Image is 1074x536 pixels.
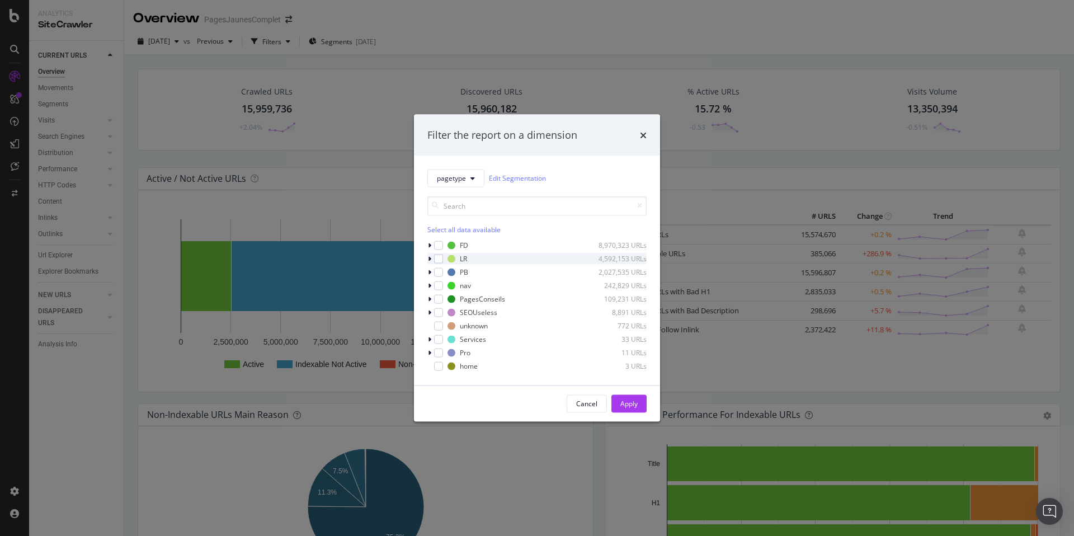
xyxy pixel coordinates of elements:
div: modal [414,115,660,422]
div: 242,829 URLs [592,281,647,290]
span: pagetype [437,173,466,183]
div: 8,970,323 URLs [592,241,647,250]
div: 2,027,535 URLs [592,267,647,277]
div: LR [460,254,467,264]
div: unknown [460,321,488,331]
div: 4,592,153 URLs [592,254,647,264]
div: PB [460,267,468,277]
div: 11 URLs [592,348,647,358]
div: times [640,128,647,143]
div: SEOUseless [460,308,497,317]
div: home [460,361,478,371]
div: 772 URLs [592,321,647,331]
button: Cancel [567,394,607,412]
input: Search [427,196,647,215]
div: Filter the report on a dimension [427,128,577,143]
div: 3 URLs [592,361,647,371]
div: 8,891 URLs [592,308,647,317]
div: Apply [620,399,638,408]
div: Open Intercom Messenger [1036,498,1063,525]
div: Select all data available [427,224,647,234]
div: Services [460,335,486,344]
a: Edit Segmentation [489,172,546,184]
div: nav [460,281,471,290]
div: Cancel [576,399,597,408]
div: PagesConseils [460,294,505,304]
div: 109,231 URLs [592,294,647,304]
div: FD [460,241,468,250]
button: Apply [611,394,647,412]
div: 33 URLs [592,335,647,344]
div: Pro [460,348,470,358]
button: pagetype [427,169,484,187]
